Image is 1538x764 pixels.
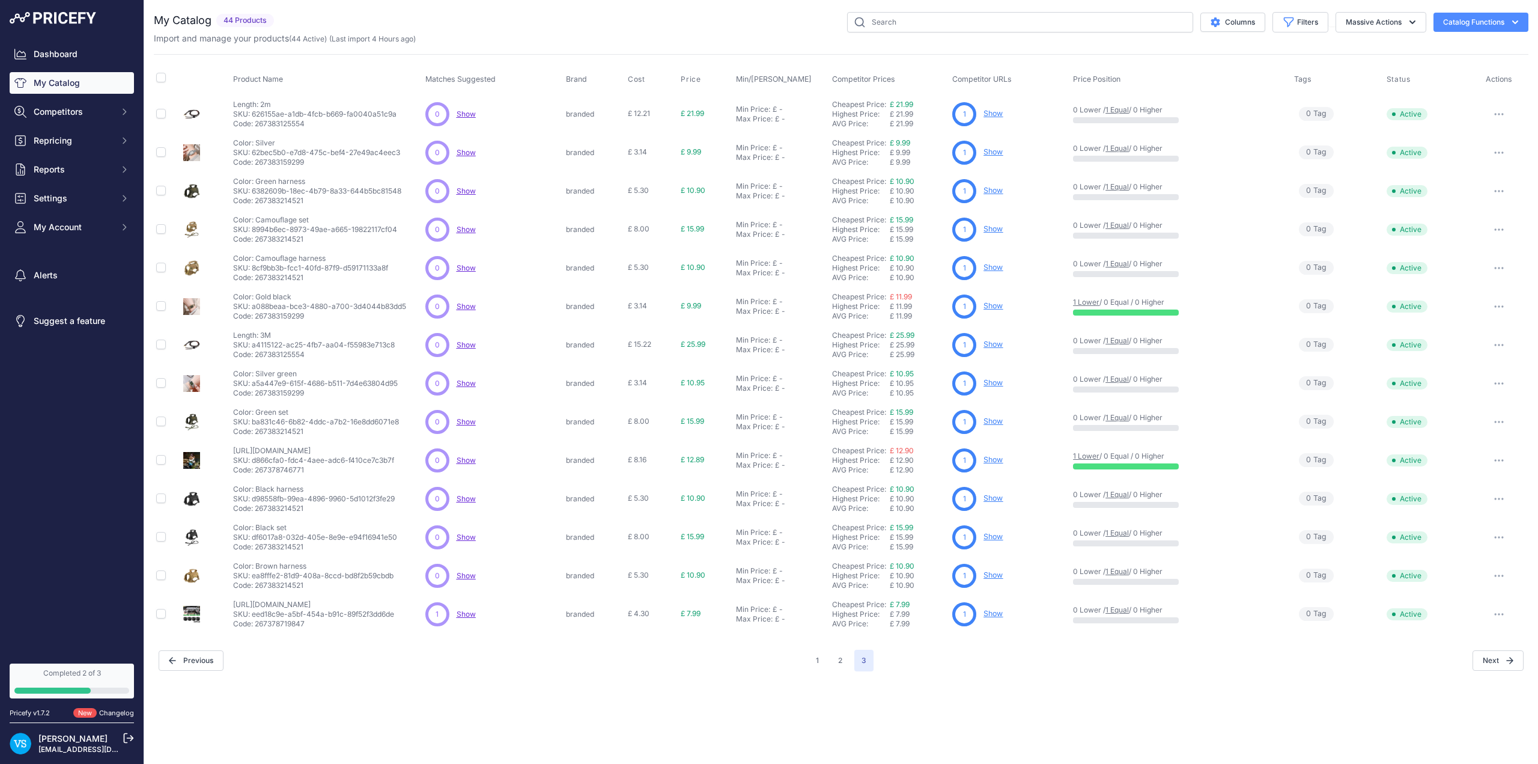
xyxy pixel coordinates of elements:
a: [EMAIL_ADDRESS][DOMAIN_NAME] [38,745,164,754]
p: Color: Camouflage set [233,215,397,225]
a: Show [983,417,1003,426]
span: My Account [34,221,112,233]
span: Active [1387,301,1427,313]
span: Repricing [34,135,112,147]
p: branded [566,109,623,119]
div: Min Price: [736,220,770,230]
span: Competitors [34,106,112,118]
div: £ 11.99 [890,311,947,321]
a: Cheapest Price: [832,561,886,570]
a: Cheapest Price: [832,408,886,417]
span: 0 [1306,108,1311,120]
div: £ [775,268,779,278]
span: (Last import 4 Hours ago) [329,34,416,43]
div: Highest Price: [832,340,890,350]
div: Highest Price: [832,302,890,311]
a: Show [457,379,476,388]
a: £ 10.90 [890,561,914,570]
span: Active [1387,147,1427,159]
span: 0 [435,147,440,158]
button: Price [681,75,703,84]
a: Cheapest Price: [832,215,886,224]
div: £ 10.90 [890,273,947,283]
p: 0 Lower / / 0 Higher [1073,259,1282,269]
button: Settings [10,188,134,209]
a: Alerts [10,264,134,286]
span: Competitor Prices [832,75,895,84]
p: Code: 267383214521 [233,273,388,283]
div: - [777,143,783,153]
a: 1 Equal [1105,374,1129,384]
p: / 0 Equal / 0 Higher [1073,298,1282,307]
button: Competitors [10,101,134,123]
div: Highest Price: [832,263,890,273]
p: SKU: a4115122-ac25-4fb7-aa04-f55983e713c8 [233,340,395,350]
button: Go to page 2 [831,650,850,671]
div: - [777,258,783,268]
div: £ [773,143,777,153]
div: AVG Price: [832,311,890,321]
span: Tag [1299,299,1334,313]
p: branded [566,302,623,311]
span: ( ) [289,34,327,43]
p: 0 Lower / / 0 Higher [1073,182,1282,192]
div: AVG Price: [832,350,890,359]
a: Show [983,109,1003,118]
div: Completed 2 of 3 [14,668,129,678]
p: 0 Lower / / 0 Higher [1073,336,1282,346]
span: £ 8.00 [628,224,649,233]
a: Cheapest Price: [832,292,886,301]
div: - [779,153,785,162]
span: Tag [1299,222,1334,236]
div: - [777,182,783,191]
a: Show [983,263,1003,272]
input: Search [847,12,1193,32]
a: Cheapest Price: [832,138,886,147]
div: Highest Price: [832,186,890,196]
h2: My Catalog [154,12,211,29]
span: 1 [963,378,966,389]
span: £ 10.90 [890,263,914,272]
span: £ 3.14 [628,147,647,156]
a: Show [457,302,476,311]
p: branded [566,263,623,273]
div: £ [773,258,777,268]
div: Max Price: [736,153,773,162]
a: Cheapest Price: [832,446,886,455]
span: £ 5.30 [628,186,649,195]
div: - [777,374,783,384]
p: SKU: 8994b6ec-8973-49ae-a665-19822117cf04 [233,225,397,234]
span: 1 [963,224,966,235]
div: £ 10.90 [890,196,947,206]
p: SKU: 6382609b-18ec-4b79-8a33-644b5bc81548 [233,186,401,196]
span: 1 [963,186,966,197]
button: Previous [159,650,223,671]
p: SKU: 8cf9bb3b-fcc1-40fd-87f9-d59171133a8f [233,263,388,273]
a: Show [457,340,476,349]
span: 0 [1306,224,1311,235]
a: Show [457,148,476,157]
span: 1 [963,147,966,158]
span: £ 12.21 [628,109,650,118]
a: Show [983,301,1003,310]
span: Cost [628,75,645,84]
div: Min Price: [736,335,770,345]
p: Code: 267383159299 [233,311,406,321]
div: £ [773,374,777,384]
a: 1 Equal [1105,413,1129,422]
span: Tag [1299,107,1334,121]
span: Competitor URLs [952,75,1012,84]
div: AVG Price: [832,234,890,244]
div: £ [775,345,779,355]
span: £ 10.90 [890,186,914,195]
a: Cheapest Price: [832,177,886,186]
span: 0 [435,224,440,235]
span: Tag [1299,261,1334,275]
p: Color: Green harness [233,177,401,186]
span: £ 9.99 [890,148,910,157]
span: Show [457,186,476,195]
a: 1 Equal [1105,605,1129,614]
div: - [779,307,785,316]
div: £ [775,153,779,162]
